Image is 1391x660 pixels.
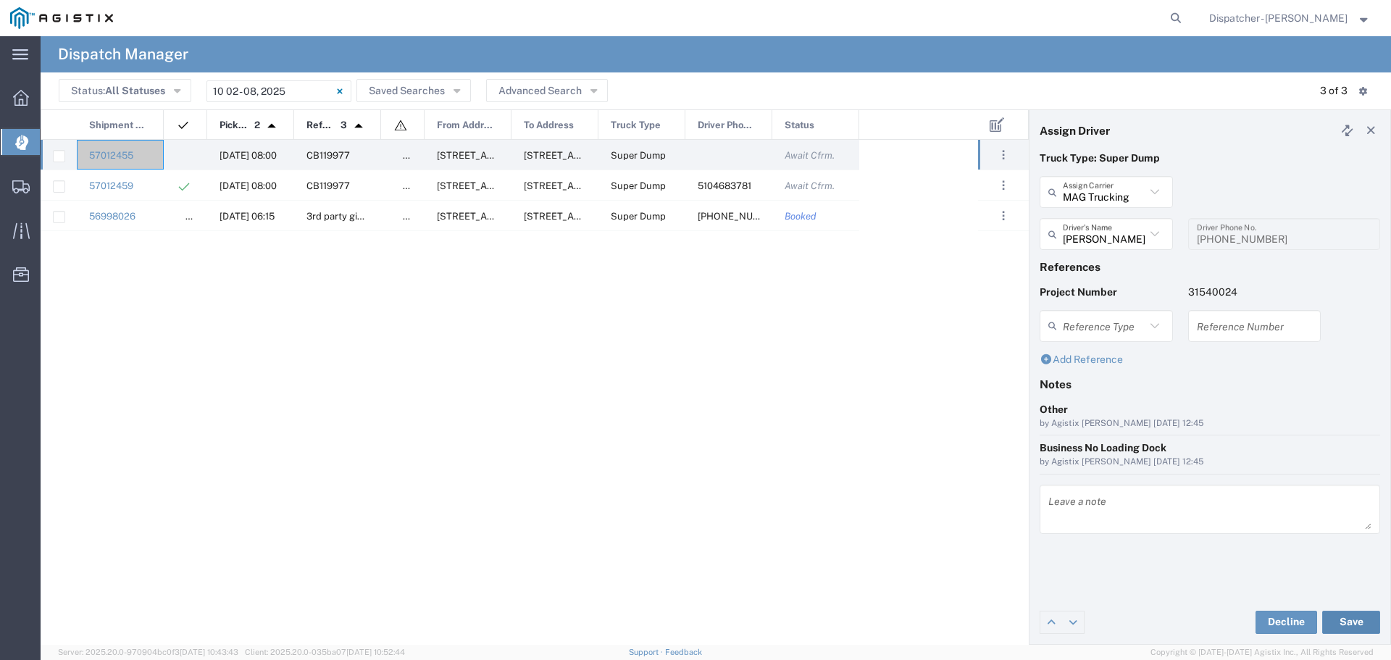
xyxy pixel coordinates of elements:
[785,211,816,222] span: Booked
[1040,611,1062,633] a: Edit previous row
[1040,151,1380,166] p: Truck Type: Super Dump
[698,180,751,191] span: 5104683781
[10,7,113,29] img: logo
[698,110,756,141] span: Driver Phone No.
[403,150,425,161] span: false
[403,211,425,222] span: false
[785,150,835,161] span: Await Cfrm.
[524,110,574,141] span: To Address
[486,79,608,102] button: Advanced Search
[89,150,133,161] a: 57012455
[254,110,260,141] span: 2
[1002,146,1005,164] span: . . .
[1209,10,1348,26] span: Dispatcher - Eli Amezcua
[245,648,405,656] span: Client: 2025.20.0-035ba07
[524,211,668,222] span: 931 Livorna Rd, Alamo, California, United States
[306,180,350,191] span: CB119977
[403,180,425,191] span: false
[176,118,191,133] img: icon
[58,36,188,72] h4: Dispatch Manager
[437,180,581,191] span: E. 14th ST & Euclid Ave, San Leandro, California, United States
[220,180,277,191] span: 10/03/2025, 08:00
[356,79,471,102] button: Saved Searches
[89,180,133,191] a: 57012459
[306,150,350,161] span: CB119977
[220,110,249,141] span: Pickup Date and Time
[993,145,1014,165] button: ...
[1062,611,1084,633] a: Edit next row
[698,211,783,222] span: 408-930-7074
[59,79,191,102] button: Status:All Statuses
[665,648,702,656] a: Feedback
[1322,611,1380,634] button: Save
[611,180,666,191] span: Super Dump
[393,118,408,133] img: icon
[629,648,665,656] a: Support
[1150,646,1374,659] span: Copyright © [DATE]-[DATE] Agistix Inc., All Rights Reserved
[1188,285,1321,300] p: 31540024
[1040,417,1380,430] div: by Agistix [PERSON_NAME] [DATE] 12:45
[611,150,666,161] span: Super Dump
[346,648,405,656] span: [DATE] 10:52:44
[180,648,238,656] span: [DATE] 10:43:43
[347,114,370,138] img: arrow-dropup.svg
[611,110,661,141] span: Truck Type
[105,85,165,96] span: All Statuses
[1040,440,1380,456] div: Business No Loading Dock
[785,180,835,191] span: Await Cfrm.
[1002,207,1005,225] span: . . .
[220,150,277,161] span: 10/03/2025, 08:00
[993,175,1014,196] button: ...
[1208,9,1371,27] button: Dispatcher - [PERSON_NAME]
[220,211,275,222] span: 10/02/2025, 06:15
[1002,177,1005,194] span: . . .
[1040,260,1380,273] h4: References
[341,110,347,141] span: 3
[1040,354,1123,365] a: Add Reference
[1040,377,1380,390] h4: Notes
[1040,285,1173,300] p: Project Number
[437,211,581,222] span: 2111 Hillcrest Ave, Antioch, California, 94509, United States
[1256,611,1317,634] button: Decline
[785,110,814,141] span: Status
[1040,402,1380,417] div: Other
[1320,83,1348,99] div: 3 of 3
[58,648,238,656] span: Server: 2025.20.0-970904bc0f3
[437,150,581,161] span: E. 14th ST & Euclid Ave, San Leandro, California, United States
[611,211,666,222] span: Super Dump
[524,150,668,161] span: 4801 Oakport St, Oakland, California, 94601, United States
[89,110,148,141] span: Shipment No.
[89,211,135,222] a: 56998026
[437,110,496,141] span: From Address
[993,206,1014,226] button: ...
[260,114,283,138] img: arrow-dropup.svg
[306,110,335,141] span: Reference
[1040,456,1380,469] div: by Agistix [PERSON_NAME] [DATE] 12:45
[306,211,390,222] span: 3rd party giveaway
[524,180,668,191] span: 4801 Oakport St, Oakland, California, 94601, United States
[1040,124,1110,137] h4: Assign Driver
